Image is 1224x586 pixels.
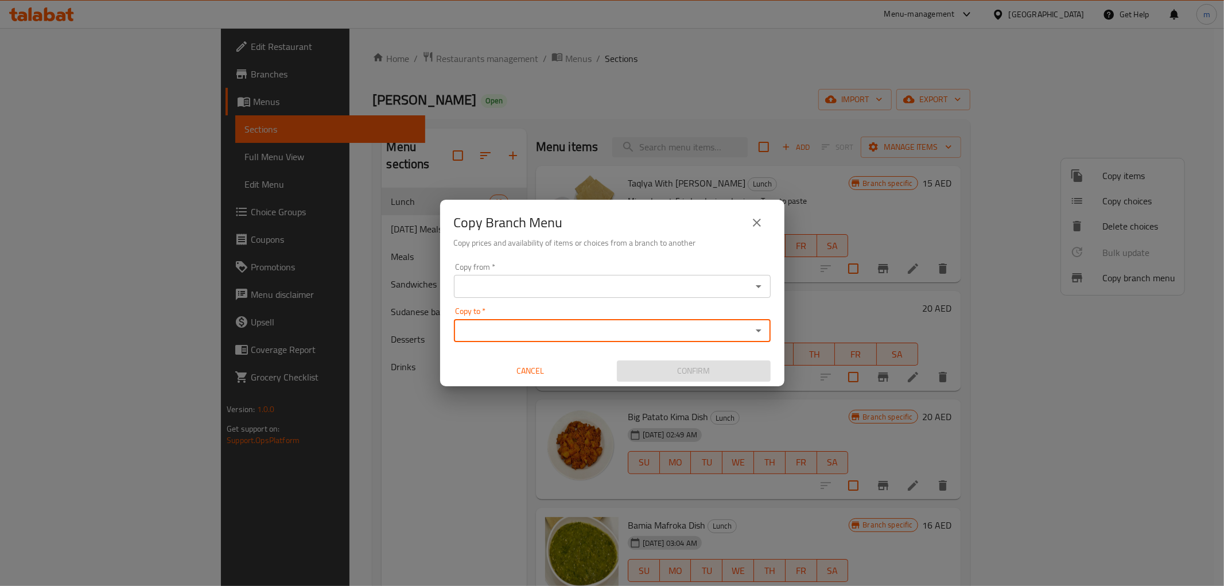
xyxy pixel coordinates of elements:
button: Open [751,323,767,339]
span: Cancel [458,364,603,378]
h6: Copy prices and availability of items or choices from a branch to another [454,236,771,249]
button: close [743,209,771,236]
h2: Copy Branch Menu [454,214,563,232]
button: Open [751,278,767,294]
button: Cancel [454,360,608,382]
